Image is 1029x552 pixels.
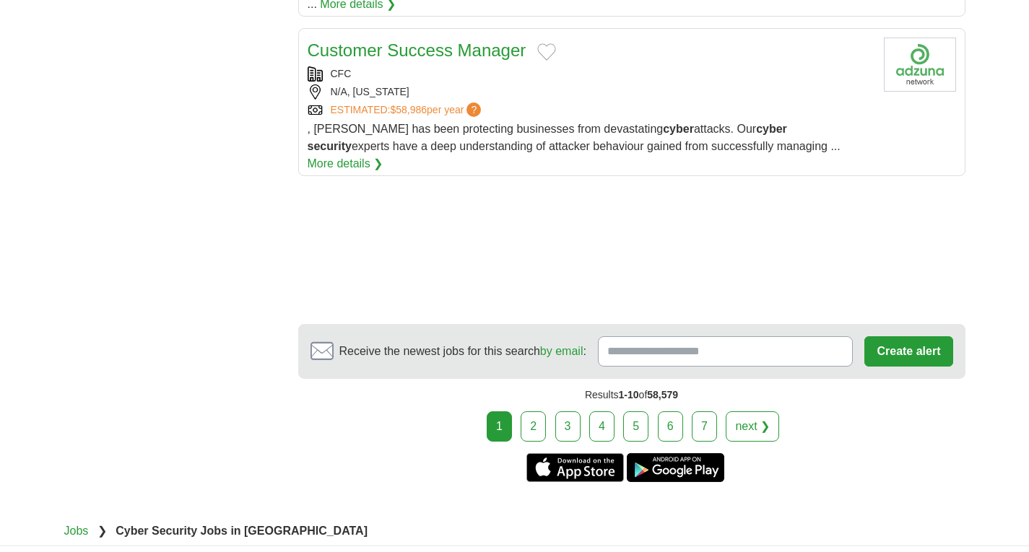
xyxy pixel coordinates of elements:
a: 5 [623,411,648,442]
a: More details ❯ [308,155,383,172]
iframe: Ads by Google [298,188,965,312]
img: Company logo [884,38,956,92]
div: Results of [298,379,965,411]
a: 3 [555,411,581,442]
button: Create alert [864,336,952,367]
button: Add to favorite jobs [537,43,556,61]
strong: security [308,140,352,152]
a: Jobs [64,525,89,537]
a: Get the Android app [627,453,724,482]
strong: Cyber Security Jobs in [GEOGRAPHIC_DATA] [116,525,368,537]
div: N/A, [US_STATE] [308,84,872,100]
a: Get the iPhone app [526,453,624,482]
span: 58,579 [647,389,678,400]
span: , [PERSON_NAME] has been protecting businesses from devastating attacks. Our experts have a deep ... [308,123,841,152]
strong: cyber [663,123,694,135]
span: ? [466,102,481,117]
a: 4 [589,411,615,442]
div: CFC [308,66,872,82]
a: 7 [692,411,717,442]
a: by email [540,345,583,357]
span: ❯ [97,525,107,537]
span: 1-10 [619,389,639,400]
a: 2 [521,411,546,442]
a: ESTIMATED:$58,986per year? [331,102,485,118]
a: 6 [658,411,683,442]
span: $58,986 [390,104,427,115]
a: next ❯ [726,411,779,442]
a: Customer Success Manager [308,40,526,60]
span: Receive the newest jobs for this search : [339,343,586,360]
div: 1 [487,411,512,442]
strong: cyber [756,123,787,135]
